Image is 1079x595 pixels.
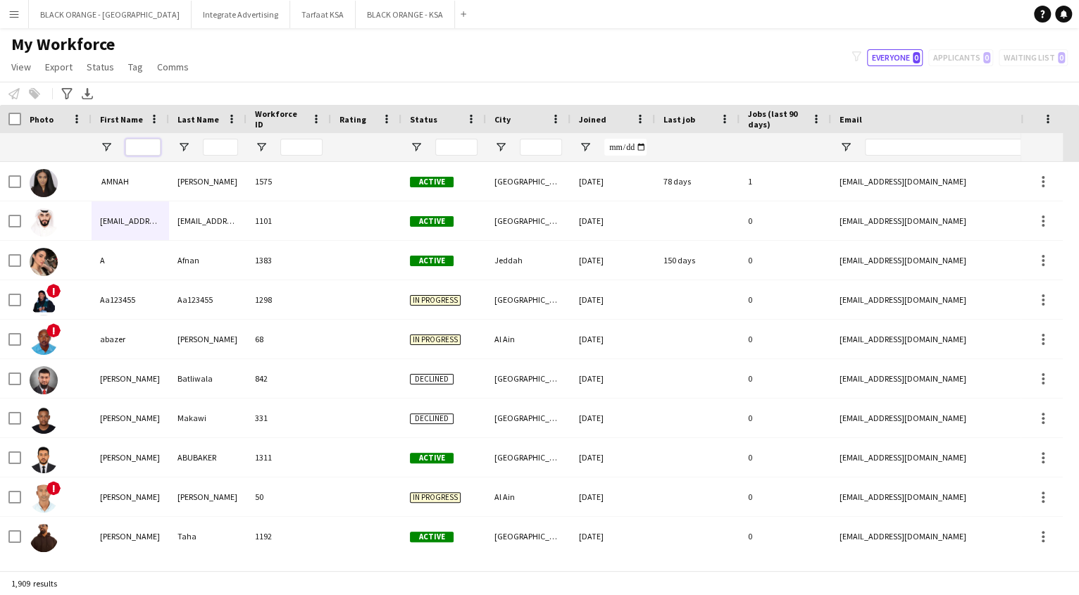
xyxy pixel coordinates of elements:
[655,241,740,280] div: 150 days
[840,114,862,125] span: Email
[570,517,655,556] div: [DATE]
[169,477,247,516] div: [PERSON_NAME]
[92,359,169,398] div: [PERSON_NAME]
[81,58,120,76] a: Status
[247,280,331,319] div: 1298
[92,477,169,516] div: [PERSON_NAME]
[125,139,161,156] input: First Name Filter Input
[748,108,806,130] span: Jobs (last 90 days)
[410,114,437,125] span: Status
[39,58,78,76] a: Export
[410,256,454,266] span: Active
[30,484,58,513] img: Abdalla Kamal
[410,413,454,424] span: Declined
[486,359,570,398] div: [GEOGRAPHIC_DATA]
[486,201,570,240] div: [GEOGRAPHIC_DATA]
[92,517,169,556] div: [PERSON_NAME]
[92,320,169,358] div: abazer
[100,114,143,125] span: First Name
[655,162,740,201] div: 78 days
[169,399,247,437] div: Makawi
[11,61,31,73] span: View
[570,320,655,358] div: [DATE]
[247,359,331,398] div: 842
[30,406,58,434] img: Abdalaziz Makawi
[290,1,356,28] button: Tarfaat KSA
[520,139,562,156] input: City Filter Input
[100,141,113,154] button: Open Filter Menu
[157,61,189,73] span: Comms
[339,114,366,125] span: Rating
[486,477,570,516] div: Al Ain
[663,114,695,125] span: Last job
[570,477,655,516] div: [DATE]
[30,287,58,315] img: Aa123455 Aa123455
[203,139,238,156] input: Last Name Filter Input
[486,399,570,437] div: [GEOGRAPHIC_DATA]
[740,280,831,319] div: 0
[740,241,831,280] div: 0
[30,445,58,473] img: ABDALLA ABUBAKER
[30,524,58,552] img: Abdalla Taha
[46,284,61,298] span: !
[840,141,852,154] button: Open Filter Menu
[740,201,831,240] div: 0
[255,108,306,130] span: Workforce ID
[410,334,461,345] span: In progress
[30,208,58,237] img: 3khaled7@gmail.com 3khaled7@gmail.com
[58,85,75,102] app-action-btn: Advanced filters
[494,141,507,154] button: Open Filter Menu
[192,1,290,28] button: Integrate Advertising
[486,438,570,477] div: [GEOGRAPHIC_DATA]
[6,58,37,76] a: View
[410,532,454,542] span: Active
[177,141,190,154] button: Open Filter Menu
[740,162,831,201] div: 1
[740,477,831,516] div: 0
[570,241,655,280] div: [DATE]
[123,58,149,76] a: Tag
[740,320,831,358] div: 0
[151,58,194,76] a: Comms
[410,453,454,463] span: Active
[92,399,169,437] div: [PERSON_NAME]
[280,139,323,156] input: Workforce ID Filter Input
[169,438,247,477] div: ABUBAKER
[45,61,73,73] span: Export
[570,438,655,477] div: [DATE]
[92,241,169,280] div: A
[410,492,461,503] span: In progress
[92,162,169,201] div: ‏ AMNAH
[570,399,655,437] div: [DATE]
[247,399,331,437] div: 331
[410,295,461,306] span: In progress
[92,201,169,240] div: [EMAIL_ADDRESS][DOMAIN_NAME]
[46,481,61,495] span: !
[255,141,268,154] button: Open Filter Menu
[356,1,455,28] button: BLACK ORANGE - KSA
[410,141,423,154] button: Open Filter Menu
[570,162,655,201] div: [DATE]
[46,323,61,337] span: !
[30,366,58,394] img: Abbas Batliwala
[247,162,331,201] div: 1575
[92,280,169,319] div: Aa123455
[177,114,219,125] span: Last Name
[410,374,454,384] span: Declined
[169,517,247,556] div: Taha
[247,438,331,477] div: 1311
[579,141,592,154] button: Open Filter Menu
[913,52,920,63] span: 0
[570,359,655,398] div: [DATE]
[169,280,247,319] div: Aa123455
[247,517,331,556] div: 1192
[30,327,58,355] img: abazer sidahmed Mohammed
[486,280,570,319] div: [GEOGRAPHIC_DATA]
[410,216,454,227] span: Active
[570,280,655,319] div: [DATE]
[867,49,923,66] button: Everyone0
[410,177,454,187] span: Active
[30,248,58,276] img: A Afnan
[740,359,831,398] div: 0
[579,114,606,125] span: Joined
